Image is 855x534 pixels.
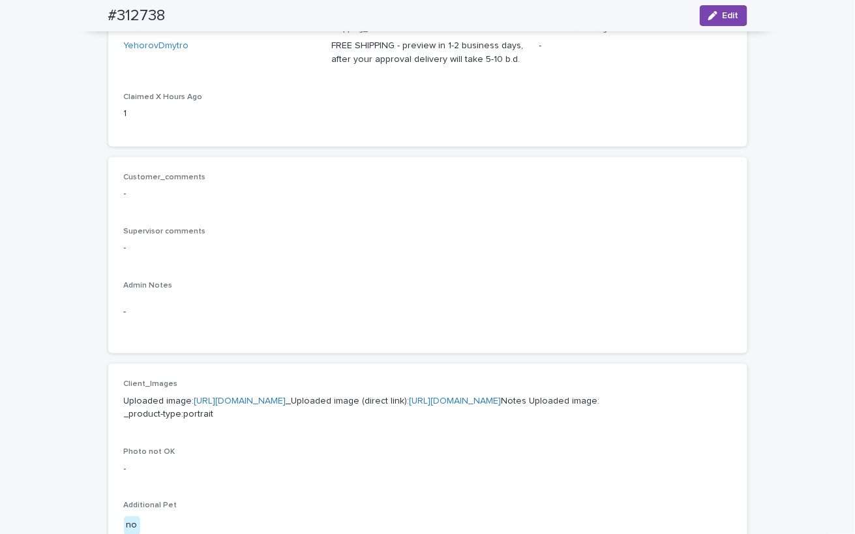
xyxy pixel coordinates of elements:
p: FREE SHIPPING - preview in 1-2 business days, after your approval delivery will take 5-10 b.d. [331,39,524,67]
span: Customer_comments [124,173,206,181]
span: Shipping_Title [331,25,385,33]
span: Additional Pet [124,502,177,510]
p: - [124,305,732,319]
p: - [124,462,732,476]
a: YehorovDmytro [124,39,189,53]
span: Edit [723,11,739,20]
p: - [124,187,732,201]
a: [URL][DOMAIN_NAME] [410,396,502,406]
span: Since needs fixing [539,25,608,33]
span: Client_Images [124,380,178,388]
button: Edit [700,5,747,26]
p: Uploaded image: _Uploaded image (direct link): Notes Uploaded image: _product-type:portrait [124,394,732,422]
h2: #312738 [108,7,166,25]
p: - [124,241,732,255]
span: Photo not OK [124,448,175,456]
span: Supervisor comments [124,228,206,235]
p: 1 [124,107,316,121]
p: - [539,39,732,53]
span: Artist [124,25,144,33]
a: [URL][DOMAIN_NAME] [194,396,286,406]
span: Admin Notes [124,282,173,289]
span: Claimed X Hours Ago [124,93,203,101]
